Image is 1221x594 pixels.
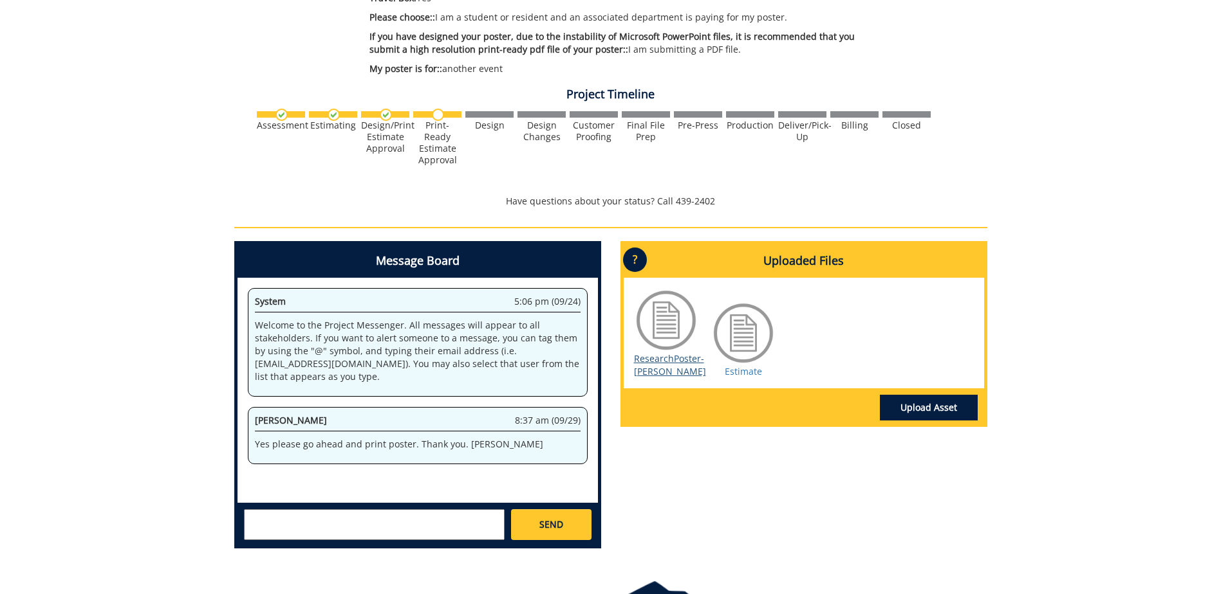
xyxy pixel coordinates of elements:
[539,518,563,531] span: SEND
[517,120,566,143] div: Design Changes
[465,120,514,131] div: Design
[255,438,581,451] p: Yes please go ahead and print poster. Thank you. [PERSON_NAME]
[622,120,670,143] div: Final File Prep
[275,109,288,121] img: checkmark
[830,120,879,131] div: Billing
[674,120,722,131] div: Pre-Press
[880,395,978,420] a: Upload Asset
[309,120,357,131] div: Estimating
[255,319,581,383] p: Welcome to the Project Messenger. All messages will appear to all stakeholders. If you want to al...
[234,195,987,208] p: Have questions about your status? Call 439-2402
[726,120,774,131] div: Production
[725,365,762,377] a: Estimate
[369,11,435,23] span: Please choose::
[514,295,581,308] span: 5:06 pm (09/24)
[380,109,392,121] img: checkmark
[624,244,984,278] h4: Uploaded Files
[369,30,873,56] p: I am submitting a PDF file.
[511,509,591,540] a: SEND
[369,11,873,24] p: I am a student or resident and an associated department is paying for my poster.
[882,120,931,131] div: Closed
[778,120,826,143] div: Deliver/Pick-Up
[234,88,987,101] h4: Project Timeline
[244,509,505,540] textarea: messageToSend
[238,244,598,278] h4: Message Board
[257,120,305,131] div: Assessment
[570,120,618,143] div: Customer Proofing
[328,109,340,121] img: checkmark
[432,109,444,121] img: no
[369,62,873,75] p: another event
[413,120,461,166] div: Print-Ready Estimate Approval
[369,62,442,75] span: My poster is for::
[255,414,327,426] span: [PERSON_NAME]
[361,120,409,154] div: Design/Print Estimate Approval
[369,30,855,55] span: If you have designed your poster, due to the instability of Microsoft PowerPoint files, it is rec...
[255,295,286,307] span: System
[634,352,706,377] a: ResearchPoster-[PERSON_NAME]
[515,414,581,427] span: 8:37 am (09/29)
[623,248,647,272] p: ?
